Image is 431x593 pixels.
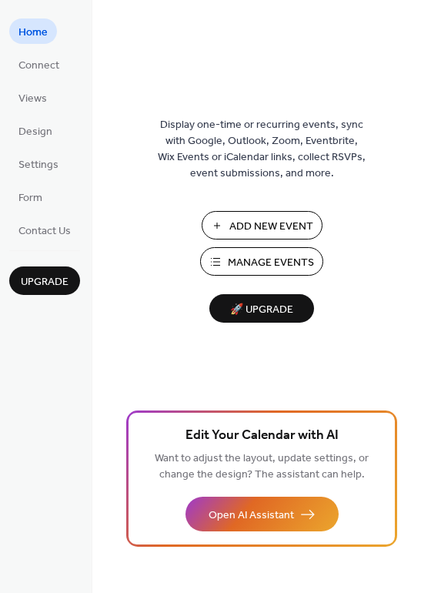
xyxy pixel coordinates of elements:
[18,91,47,107] span: Views
[185,497,339,531] button: Open AI Assistant
[18,124,52,140] span: Design
[9,184,52,209] a: Form
[228,255,314,271] span: Manage Events
[9,52,68,77] a: Connect
[185,425,339,447] span: Edit Your Calendar with AI
[9,85,56,110] a: Views
[21,274,68,290] span: Upgrade
[200,247,323,276] button: Manage Events
[209,294,314,323] button: 🚀 Upgrade
[9,18,57,44] a: Home
[9,217,80,243] a: Contact Us
[18,25,48,41] span: Home
[9,118,62,143] a: Design
[209,508,294,524] span: Open AI Assistant
[155,448,369,485] span: Want to adjust the layout, update settings, or change the design? The assistant can help.
[202,211,322,240] button: Add New Event
[158,117,366,182] span: Display one-time or recurring events, sync with Google, Outlook, Zoom, Eventbrite, Wix Events or ...
[219,300,305,320] span: 🚀 Upgrade
[9,266,80,295] button: Upgrade
[18,58,59,74] span: Connect
[18,223,71,240] span: Contact Us
[9,151,68,176] a: Settings
[18,190,42,206] span: Form
[229,219,313,235] span: Add New Event
[18,157,58,173] span: Settings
